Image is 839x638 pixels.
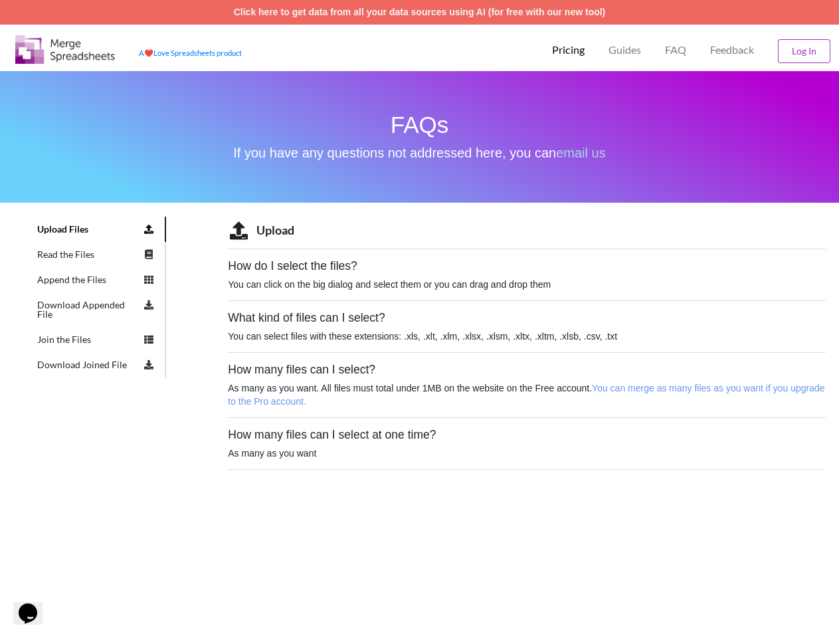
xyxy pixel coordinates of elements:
button: Log In [778,39,830,63]
a: Upload Files [27,217,166,242]
div: Upload [249,221,294,239]
a: Join the Files [27,327,166,352]
a: Download Joined File [27,352,166,377]
p: You can select files with these extensions: .xls, .xlt, .xlm, .xlsx, .xlsm, .xltx, .xltm, .xlsb, ... [228,330,826,343]
span: As many as you want. All files must total under 1MB on the website on the Free account. [228,383,824,407]
h5: How do I select the files? [228,259,826,273]
span: Feedback [710,45,754,55]
iframe: chat widget [13,585,56,625]
p: You can click on the big dialog and select them or you can drag and drop them [228,278,826,291]
p: Guides [608,43,641,57]
p: FAQ [665,43,686,57]
h5: What kind of files can I select? [228,311,826,325]
a: Append the Files [27,267,166,292]
img: Logo.png [15,35,115,64]
span: You can merge as many files as you want if you upgrade to the Pro account. [228,383,824,407]
span: heart [144,49,153,57]
p: As many as you want [228,447,826,460]
a: Click here to get data from all your data sources using AI (for free with our new tool) [234,7,606,17]
a: email us [556,146,605,160]
p: Pricing [552,43,585,57]
h5: How many files can I select at one time? [228,428,826,442]
a: Download Appended File [27,292,166,327]
a: AheartLove Spreadsheets product [139,49,242,57]
a: Read the Files [27,242,166,267]
h5: How many files can I select? [228,363,826,377]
